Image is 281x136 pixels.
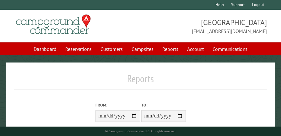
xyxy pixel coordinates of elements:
a: Communications [209,43,251,55]
h1: Reports [14,73,267,90]
a: Customers [97,43,127,55]
small: © Campground Commander LLC. All rights reserved. [105,129,176,133]
a: Reports [159,43,182,55]
a: Account [183,43,208,55]
a: Reservations [62,43,95,55]
span: [GEOGRAPHIC_DATA] [EMAIL_ADDRESS][DOMAIN_NAME] [141,17,267,35]
label: To: [141,102,186,108]
a: Campsites [128,43,157,55]
img: Campground Commander [14,12,93,37]
a: Dashboard [30,43,60,55]
label: From: [95,102,140,108]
